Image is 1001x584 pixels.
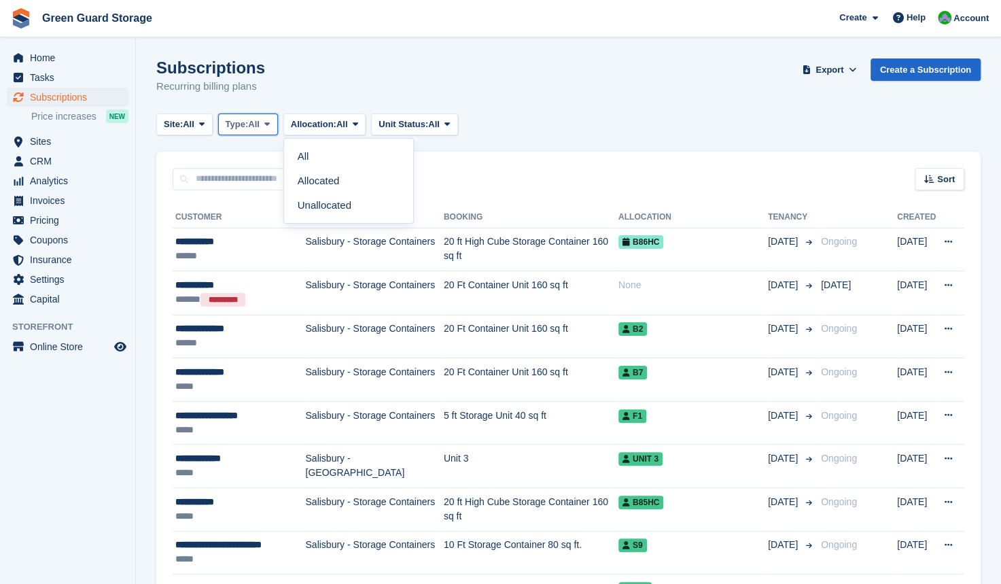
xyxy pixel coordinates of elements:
[336,118,348,131] span: All
[106,109,128,123] div: NEW
[618,322,647,336] span: B2
[7,48,128,67] a: menu
[291,118,336,131] span: Allocation:
[953,12,989,25] span: Account
[897,445,936,488] td: [DATE]
[768,235,801,249] span: [DATE]
[897,228,936,271] td: [DATE]
[897,315,936,358] td: [DATE]
[30,88,111,107] span: Subscriptions
[938,11,951,24] img: Jonathan Bailey
[12,320,135,334] span: Storefront
[815,63,843,77] span: Export
[821,323,857,334] span: Ongoing
[305,487,443,531] td: Salisbury - Storage Containers
[937,173,955,186] span: Sort
[821,366,857,377] span: Ongoing
[30,48,111,67] span: Home
[7,211,128,230] a: menu
[30,171,111,190] span: Analytics
[618,207,768,228] th: Allocation
[183,118,194,131] span: All
[897,358,936,402] td: [DATE]
[7,68,128,87] a: menu
[768,409,801,423] span: [DATE]
[618,278,768,292] div: None
[7,88,128,107] a: menu
[897,487,936,531] td: [DATE]
[305,445,443,488] td: Salisbury - [GEOGRAPHIC_DATA]
[897,207,936,228] th: Created
[821,279,851,290] span: [DATE]
[31,109,128,124] a: Price increases NEW
[30,132,111,151] span: Sites
[218,114,278,136] button: Type: All
[768,365,801,379] span: [DATE]
[289,193,408,218] a: Unallocated
[768,451,801,466] span: [DATE]
[444,271,618,315] td: 20 Ft Container Unit 160 sq ft
[226,118,249,131] span: Type:
[164,118,183,131] span: Site:
[821,539,857,550] span: Ongoing
[444,401,618,445] td: 5 ft Storage Unit 40 sq ft
[289,169,408,193] a: Allocated
[30,250,111,269] span: Insurance
[768,538,801,552] span: [DATE]
[618,452,663,466] span: Unit 3
[305,401,443,445] td: Salisbury - Storage Containers
[444,531,618,574] td: 10 Ft Storage Container 80 sq ft.
[7,132,128,151] a: menu
[305,315,443,358] td: Salisbury - Storage Containers
[173,207,305,228] th: Customer
[7,250,128,269] a: menu
[7,290,128,309] a: menu
[289,144,408,169] a: All
[30,290,111,309] span: Capital
[444,207,618,228] th: Booking
[907,11,926,24] span: Help
[30,230,111,250] span: Coupons
[30,211,111,230] span: Pricing
[7,270,128,289] a: menu
[768,322,801,336] span: [DATE]
[305,358,443,402] td: Salisbury - Storage Containers
[839,11,866,24] span: Create
[379,118,428,131] span: Unit Status:
[31,110,96,123] span: Price increases
[11,8,31,29] img: stora-icon-8386f47178a22dfd0bd8f6a31ec36ba5ce8667c1dd55bd0f319d3a0aa187defe.svg
[768,278,801,292] span: [DATE]
[156,114,213,136] button: Site: All
[37,7,158,29] a: Green Guard Storage
[821,236,857,247] span: Ongoing
[444,487,618,531] td: 20 ft High Cube Storage Container 160 sq ft
[821,410,857,421] span: Ongoing
[800,58,860,81] button: Export
[7,230,128,250] a: menu
[618,366,647,379] span: B7
[7,191,128,210] a: menu
[897,401,936,445] td: [DATE]
[248,118,260,131] span: All
[283,114,366,136] button: Allocation: All
[371,114,457,136] button: Unit Status: All
[897,271,936,315] td: [DATE]
[444,228,618,271] td: 20 ft High Cube Storage Container 160 sq ft
[30,191,111,210] span: Invoices
[618,235,663,249] span: B86HC
[112,339,128,355] a: Preview store
[156,79,265,95] p: Recurring billing plans
[30,68,111,87] span: Tasks
[871,58,981,81] a: Create a Subscription
[305,531,443,574] td: Salisbury - Storage Containers
[618,538,647,552] span: S9
[7,152,128,171] a: menu
[305,228,443,271] td: Salisbury - Storage Containers
[444,445,618,488] td: Unit 3
[30,270,111,289] span: Settings
[618,409,646,423] span: F1
[7,337,128,356] a: menu
[768,495,801,509] span: [DATE]
[30,152,111,171] span: CRM
[305,271,443,315] td: Salisbury - Storage Containers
